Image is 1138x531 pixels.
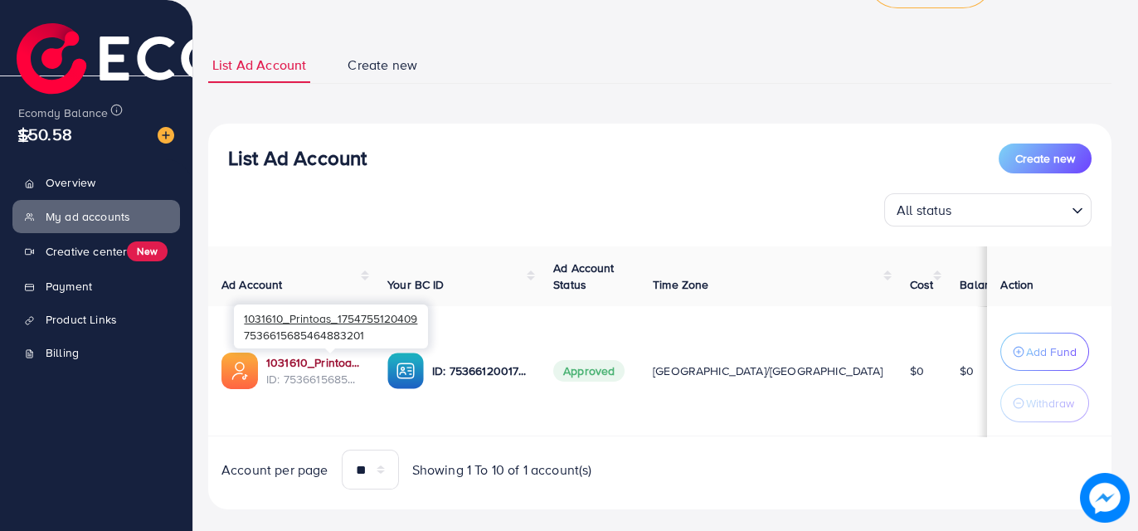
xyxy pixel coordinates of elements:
[46,174,95,191] span: Overview
[884,193,1092,227] div: Search for option
[653,276,708,293] span: Time Zone
[432,361,527,381] p: ID: 7536612001737474065
[46,208,130,225] span: My ad accounts
[1000,384,1089,422] button: Withdraw
[1015,150,1075,167] span: Create new
[266,371,361,387] span: ID: 7536615685464883201
[387,276,445,293] span: Your BC ID
[910,276,934,293] span: Cost
[12,270,180,303] a: Payment
[46,344,79,361] span: Billing
[999,144,1092,173] button: Create new
[553,360,625,382] span: Approved
[960,276,1004,293] span: Balance
[12,200,180,233] a: My ad accounts
[221,353,258,389] img: ic-ads-acc.e4c84228.svg
[412,460,592,480] span: Showing 1 To 10 of 1 account(s)
[1000,276,1033,293] span: Action
[1026,393,1074,413] p: Withdraw
[17,23,380,107] img: logo
[234,304,428,348] div: 7536615685464883201
[12,336,180,369] a: Billing
[17,128,33,144] img: menu
[957,195,1065,222] input: Search for option
[893,198,956,222] span: All status
[653,363,883,379] span: [GEOGRAPHIC_DATA]/[GEOGRAPHIC_DATA]
[221,460,328,480] span: Account per page
[1026,342,1077,362] p: Add Fund
[46,243,127,260] span: Creative center
[553,260,615,293] span: Ad Account Status
[212,56,306,75] span: List Ad Account
[348,56,417,75] span: Create new
[12,233,180,270] a: Creative centerNew
[960,363,974,379] span: $0
[46,278,92,295] span: Payment
[158,127,174,144] img: image
[1080,473,1130,523] img: image
[12,166,180,199] a: Overview
[266,354,361,371] a: 1031610_Printoas_1754755120409
[910,363,924,379] span: $0
[244,310,417,326] span: 1031610_Printoas_1754755120409
[1000,333,1089,371] button: Add Fund
[221,276,283,293] span: Ad Account
[228,146,367,170] h3: List Ad Account
[127,241,167,261] span: New
[12,303,180,336] a: Product Links
[387,353,424,389] img: ic-ba-acc.ded83a64.svg
[46,311,117,328] span: Product Links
